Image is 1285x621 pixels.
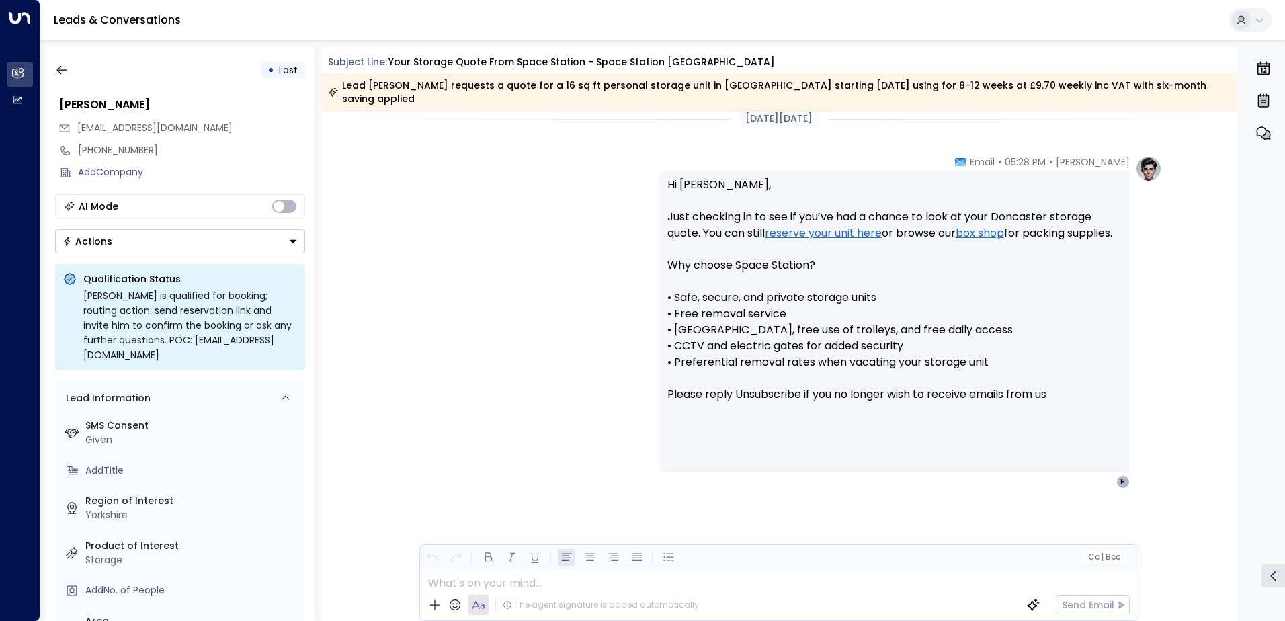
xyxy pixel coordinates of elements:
[1101,552,1104,562] span: |
[1082,551,1125,564] button: Cc|Bcc
[1049,155,1052,169] span: •
[424,549,441,566] button: Undo
[388,55,775,69] div: Your storage quote from Space Station - Space Station [GEOGRAPHIC_DATA]
[83,272,297,286] p: Qualification Status
[85,494,300,508] label: Region of Interest
[61,391,151,405] div: Lead Information
[85,419,300,433] label: SMS Consent
[998,155,1001,169] span: •
[1087,552,1120,562] span: Cc Bcc
[667,177,1122,419] p: Hi [PERSON_NAME], Just checking in to see if you’ve had a chance to look at your Doncaster storag...
[79,200,118,213] div: AI Mode
[1056,155,1130,169] span: [PERSON_NAME]
[85,539,300,553] label: Product of Interest
[740,109,818,128] div: [DATE][DATE]
[63,235,112,247] div: Actions
[328,55,387,69] span: Subject Line:
[85,433,300,447] div: Given
[970,155,995,169] span: Email
[1116,475,1130,489] div: H
[85,464,300,478] div: AddTitle
[503,599,699,611] div: The agent signature is added automatically
[78,143,305,157] div: [PHONE_NUMBER]
[83,288,297,362] div: [PERSON_NAME] is qualified for booking; routing action: send reservation link and invite him to c...
[448,549,464,566] button: Redo
[279,63,298,77] span: Lost
[1005,155,1046,169] span: 05:28 PM
[78,165,305,179] div: AddCompany
[956,225,1004,241] a: box shop
[77,121,233,135] span: hodderharley@gmail.com
[85,508,300,522] div: Yorkshire
[55,229,305,253] div: Button group with a nested menu
[1135,155,1162,182] img: profile-logo.png
[77,121,233,134] span: [EMAIL_ADDRESS][DOMAIN_NAME]
[85,583,300,597] div: AddNo. of People
[59,97,305,113] div: [PERSON_NAME]
[85,553,300,567] div: Storage
[267,58,274,82] div: •
[55,229,305,253] button: Actions
[54,12,181,28] a: Leads & Conversations
[765,225,882,241] a: reserve your unit here
[328,79,1229,106] div: Lead [PERSON_NAME] requests a quote for a 16 sq ft personal storage unit in [GEOGRAPHIC_DATA] sta...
